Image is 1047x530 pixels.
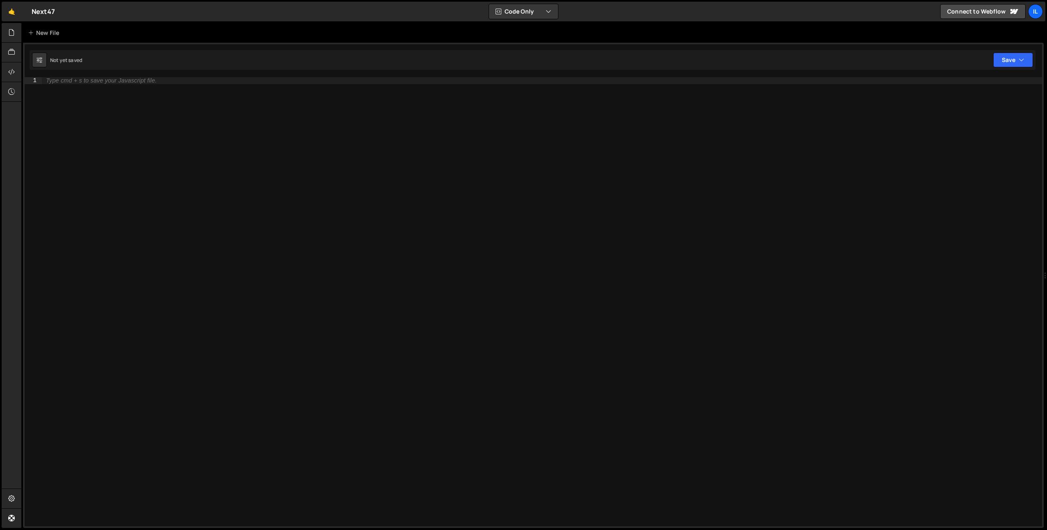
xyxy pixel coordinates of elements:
[46,78,157,84] div: Type cmd + s to save your Javascript file.
[940,4,1026,19] a: Connect to Webflow
[32,7,55,16] div: Next47
[993,53,1033,67] button: Save
[50,57,82,64] div: Not yet saved
[28,29,62,37] div: New File
[489,4,558,19] button: Code Only
[25,77,42,84] div: 1
[1028,4,1043,19] a: Il
[2,2,22,21] a: 🤙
